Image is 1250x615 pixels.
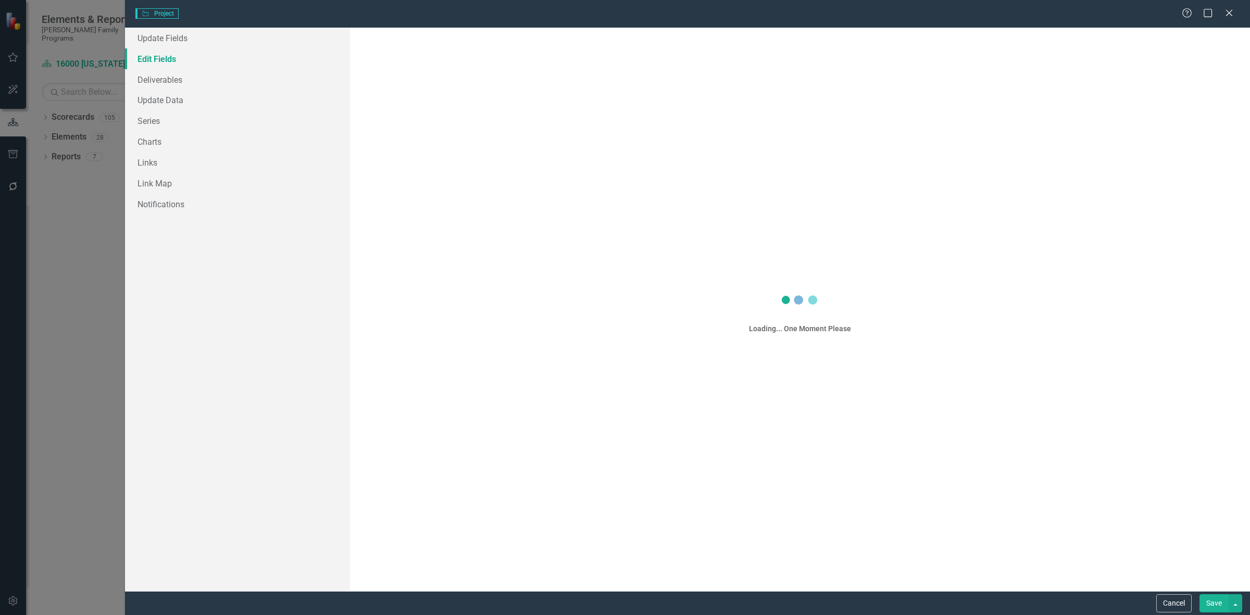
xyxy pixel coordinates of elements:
[135,8,179,19] span: Project
[125,152,350,173] a: Links
[125,69,350,90] a: Deliverables
[125,28,350,48] a: Update Fields
[1156,594,1192,612] button: Cancel
[125,110,350,131] a: Series
[1199,594,1229,612] button: Save
[125,194,350,215] a: Notifications
[125,173,350,194] a: Link Map
[125,48,350,69] a: Edit Fields
[125,131,350,152] a: Charts
[125,90,350,110] a: Update Data
[749,323,851,334] div: Loading... One Moment Please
